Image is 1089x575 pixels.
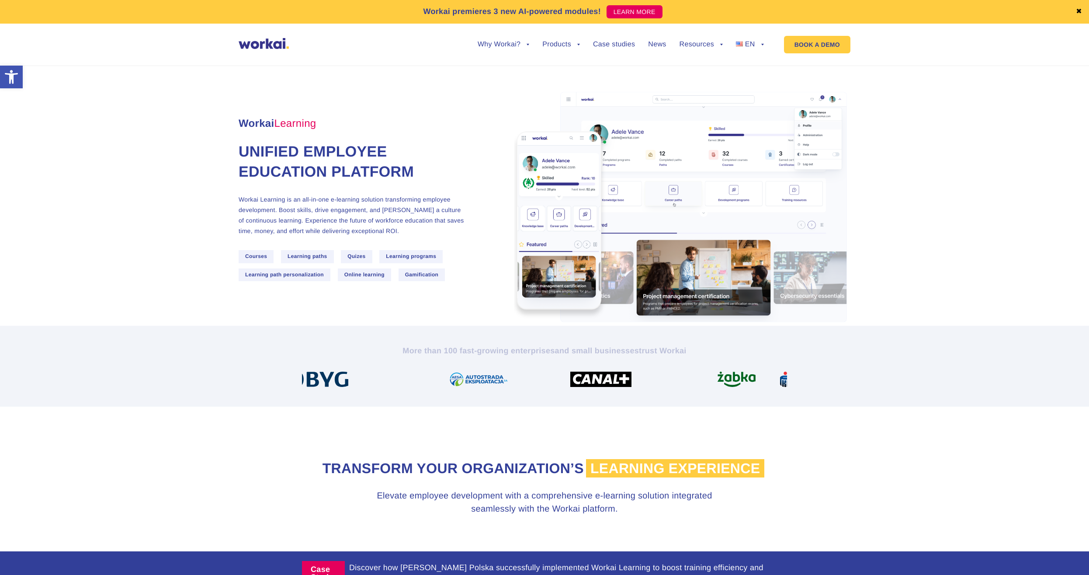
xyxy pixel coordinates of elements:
[239,142,479,182] h1: Unified employee education platform
[784,36,850,53] a: BOOK A DEMO
[302,459,787,478] h2: Transform your organization’s
[281,250,334,263] span: Learning paths
[680,41,723,48] a: Resources
[399,268,445,281] span: Gamification
[607,5,662,18] a: LEARN MORE
[586,459,764,477] span: learning experience
[648,41,666,48] a: News
[745,41,755,48] span: EN
[555,346,639,355] i: and small businesses
[1076,8,1082,15] a: ✖
[274,118,316,129] em: Learning
[239,194,479,236] p: Workai Learning is an all-in-one e-learning solution transforming employee development. Boost ski...
[341,250,372,263] span: Quizes
[542,41,580,48] a: Products
[239,108,316,129] span: Workai
[375,489,714,516] h3: Elevate employee development with a comprehensive e-learning solution integrated seamlessly with ...
[593,41,635,48] a: Case studies
[478,41,529,48] a: Why Workai?
[302,345,787,356] h2: More than 100 fast-growing enterprises trust Workai
[239,250,274,263] span: Courses
[423,6,601,17] p: Workai premieres 3 new AI-powered modules!
[239,268,330,281] span: Learning path personalization
[379,250,443,263] span: Learning programs
[338,268,391,281] span: Online learning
